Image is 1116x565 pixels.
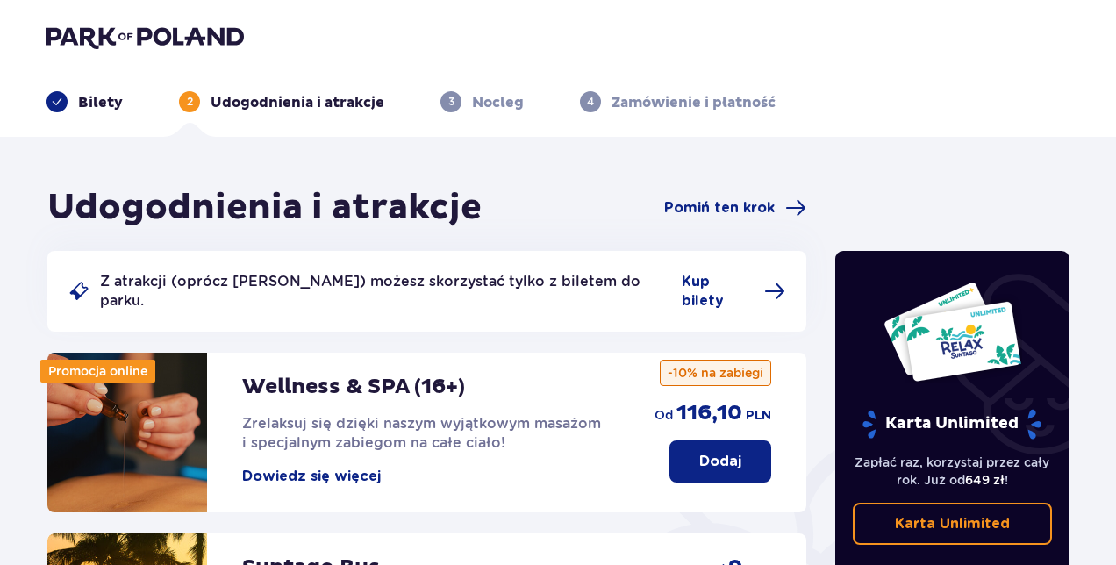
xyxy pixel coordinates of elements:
[46,25,244,49] img: Park of Poland logo
[448,94,454,110] p: 3
[187,94,193,110] p: 2
[664,197,806,218] a: Pomiń ten krok
[853,454,1053,489] p: Zapłać raz, korzystaj przez cały rok. Już od !
[746,407,771,425] p: PLN
[676,400,742,426] p: 116,10
[211,93,384,112] p: Udogodnienia i atrakcje
[660,360,771,386] p: -10% na zabiegi
[612,93,776,112] p: Zamówienie i płatność
[78,93,123,112] p: Bilety
[669,440,771,483] button: Dodaj
[699,452,741,471] p: Dodaj
[965,473,1005,487] span: 649 zł
[242,374,465,400] p: Wellness & SPA (16+)
[242,415,601,451] span: Zrelaksuj się dzięki naszym wyjątkowym masażom i specjalnym zabiegom na całe ciało!
[47,353,207,512] img: attraction
[682,272,754,311] span: Kup bilety
[587,94,594,110] p: 4
[472,93,524,112] p: Nocleg
[664,198,775,218] span: Pomiń ten krok
[861,409,1043,440] p: Karta Unlimited
[895,514,1010,533] p: Karta Unlimited
[47,186,482,230] h1: Udogodnienia i atrakcje
[242,467,381,486] button: Dowiedz się więcej
[40,360,155,383] div: Promocja online
[100,272,671,311] p: Z atrakcji (oprócz [PERSON_NAME]) możesz skorzystać tylko z biletem do parku.
[655,406,673,424] p: od
[682,272,785,311] a: Kup bilety
[853,503,1053,545] a: Karta Unlimited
